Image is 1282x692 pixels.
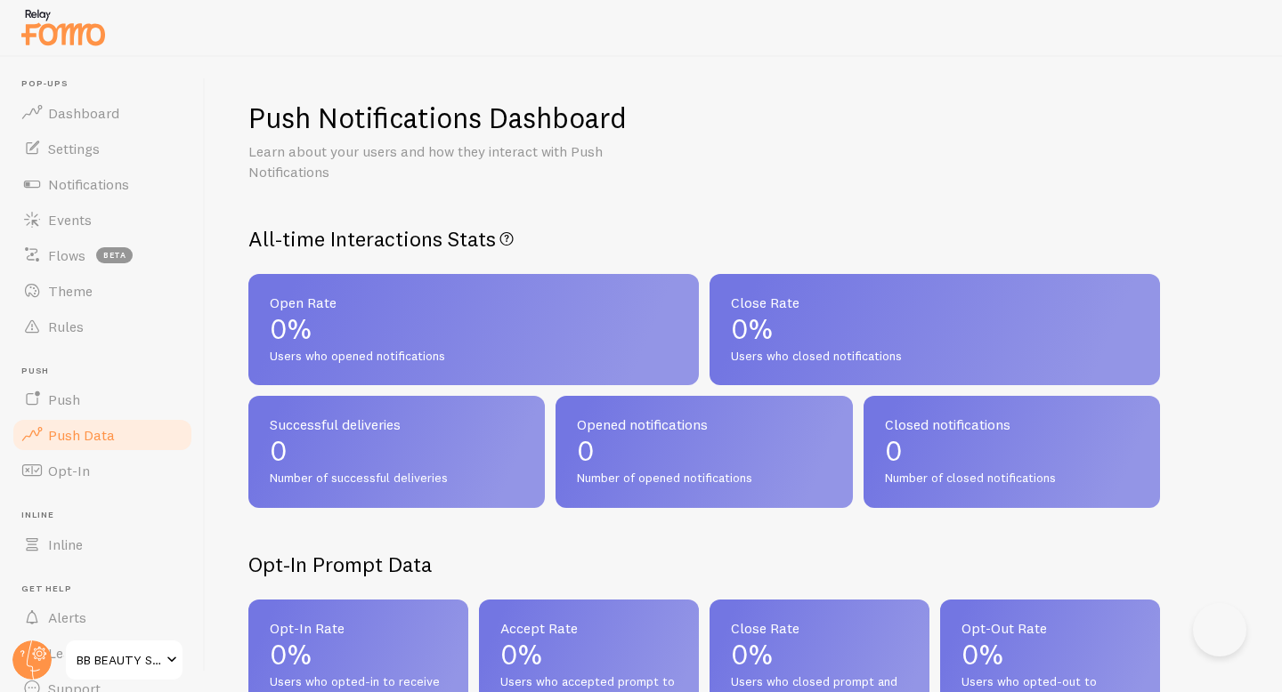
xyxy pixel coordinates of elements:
span: Number of successful deliveries [270,471,523,487]
a: BB BEAUTY STUDIO [64,639,184,681]
span: Accept Rate [500,621,678,635]
a: Dashboard [11,95,194,131]
span: Inline [21,510,194,521]
a: Learn [11,635,194,671]
span: Successful deliveries [270,417,523,431]
span: Open Rate [270,295,678,310]
p: 0% [270,640,447,669]
span: Notifications [48,175,129,193]
p: 0% [731,315,1139,343]
p: Learn about your users and how they interact with Push Notifications [248,141,676,182]
p: 0% [731,640,908,669]
span: Users who closed notifications [731,349,1139,365]
span: Opt-Out Rate [961,621,1139,635]
span: Push [48,390,80,408]
span: Opt-In [48,462,90,479]
p: 0 [270,437,523,465]
a: Flows beta [11,237,194,273]
span: Alerts [48,608,86,626]
span: Opened notifications [577,417,831,431]
span: Push [21,366,194,377]
span: Closed notifications [885,417,1139,431]
a: Push Data [11,417,194,453]
p: 0 [577,437,831,465]
p: 0% [270,315,678,343]
span: BB BEAUTY STUDIO [77,649,161,671]
a: Events [11,202,194,237]
p: 0 [885,437,1139,465]
a: Inline [11,527,194,562]
span: Flows [48,246,85,264]
a: Push [11,382,194,417]
span: beta [96,247,133,263]
span: Opt-In Rate [270,621,447,635]
span: Settings [48,140,100,157]
p: 0% [961,640,1139,669]
a: Alerts [11,599,194,635]
span: Close Rate [731,295,1139,310]
a: Notifications [11,166,194,202]
span: Get Help [21,583,194,595]
span: Number of closed notifications [885,471,1139,487]
a: Settings [11,131,194,166]
span: Events [48,211,92,229]
span: Users who opened notifications [270,349,678,365]
span: Theme [48,282,93,300]
span: Inline [48,535,83,553]
img: fomo-relay-logo-orange.svg [19,4,108,50]
a: Opt-In [11,453,194,488]
iframe: Help Scout Beacon - Open [1193,603,1246,656]
a: Rules [11,309,194,344]
span: Rules [48,318,84,335]
a: Theme [11,273,194,309]
h1: Push Notifications Dashboard [248,100,627,136]
span: Push Data [48,426,115,444]
span: Dashboard [48,104,119,122]
p: 0% [500,640,678,669]
span: Close Rate [731,621,908,635]
h2: All-time Interactions Stats [248,225,1160,253]
span: Pop-ups [21,78,194,90]
span: Number of opened notifications [577,471,831,487]
h2: Opt-In Prompt Data [248,551,1160,578]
